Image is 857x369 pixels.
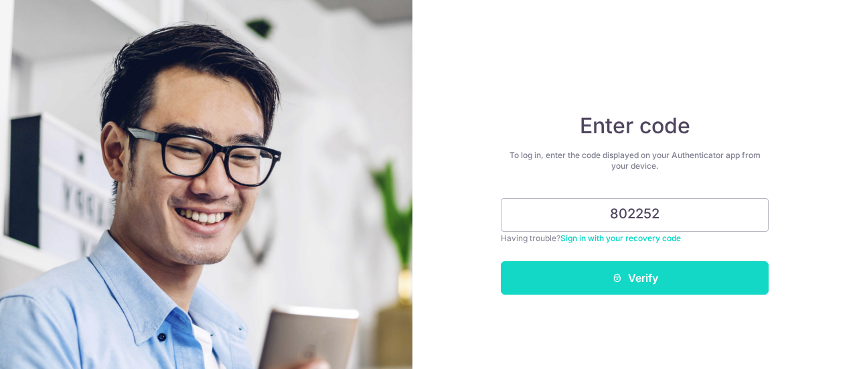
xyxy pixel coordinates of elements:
div: To log in, enter the code displayed on your Authenticator app from your device. [501,150,769,171]
button: Verify [501,261,769,295]
a: Sign in with your recovery code [560,233,681,243]
input: Enter 6 digit code [501,198,769,232]
div: Having trouble? [501,232,769,245]
h4: Enter code [501,113,769,139]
